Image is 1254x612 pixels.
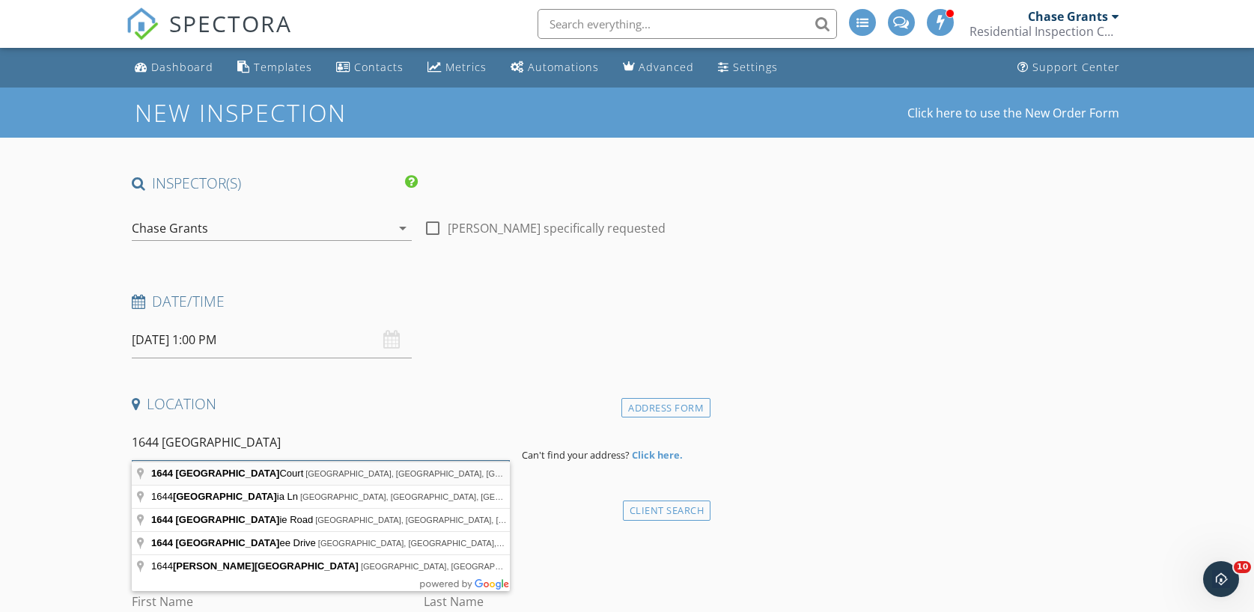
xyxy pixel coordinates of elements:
[305,469,572,478] span: [GEOGRAPHIC_DATA], [GEOGRAPHIC_DATA], [GEOGRAPHIC_DATA]
[617,54,700,82] a: Advanced
[126,20,292,52] a: SPECTORA
[538,9,837,39] input: Search everything...
[151,514,315,525] span: ie Road
[151,468,305,479] span: Court
[176,468,280,479] span: [GEOGRAPHIC_DATA]
[1032,60,1120,74] div: Support Center
[639,60,694,74] div: Advanced
[318,539,585,548] span: [GEOGRAPHIC_DATA], [GEOGRAPHIC_DATA], [GEOGRAPHIC_DATA]
[132,174,418,193] h4: INSPECTOR(S)
[712,54,784,82] a: Settings
[505,54,605,82] a: Automations (Advanced)
[132,322,413,358] input: Select date
[231,54,318,82] a: Templates
[300,492,567,501] span: [GEOGRAPHIC_DATA], [GEOGRAPHIC_DATA], [GEOGRAPHIC_DATA]
[169,7,292,39] span: SPECTORA
[330,54,410,82] a: Contacts
[361,562,627,571] span: [GEOGRAPHIC_DATA], [GEOGRAPHIC_DATA], [GEOGRAPHIC_DATA]
[445,60,487,74] div: Metrics
[623,501,711,521] div: Client Search
[315,515,582,524] span: [GEOGRAPHIC_DATA], [GEOGRAPHIC_DATA], [GEOGRAPHIC_DATA]
[132,394,705,414] h4: Location
[151,468,173,479] span: 1644
[254,60,312,74] div: Templates
[1203,561,1239,597] iframe: Intercom live chat
[151,491,300,502] span: 1644 ia Ln
[522,448,630,462] span: Can't find your address?
[135,100,466,126] h1: New Inspection
[132,292,705,311] h4: Date/Time
[448,221,666,236] label: [PERSON_NAME] specifically requested
[132,424,510,461] input: Address Search
[354,60,404,74] div: Contacts
[1234,561,1251,573] span: 10
[421,54,493,82] a: Metrics
[528,60,599,74] div: Automations
[126,7,159,40] img: The Best Home Inspection Software - Spectora
[1011,54,1126,82] a: Support Center
[173,560,359,572] span: [PERSON_NAME][GEOGRAPHIC_DATA]
[151,560,361,572] span: 1644
[733,60,778,74] div: Settings
[151,514,279,525] span: 1644 [GEOGRAPHIC_DATA]
[632,448,683,462] strong: Click here.
[129,54,219,82] a: Dashboard
[151,60,213,74] div: Dashboard
[970,24,1119,39] div: Residential Inspection Consultants
[621,398,710,418] div: Address Form
[151,537,318,548] span: ee Drive
[907,107,1119,119] a: Click here to use the New Order Form
[394,219,412,237] i: arrow_drop_down
[132,221,208,235] div: Chase Grants
[151,537,279,548] span: 1644 [GEOGRAPHIC_DATA]
[173,491,277,502] span: [GEOGRAPHIC_DATA]
[1028,9,1108,24] div: Chase Grants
